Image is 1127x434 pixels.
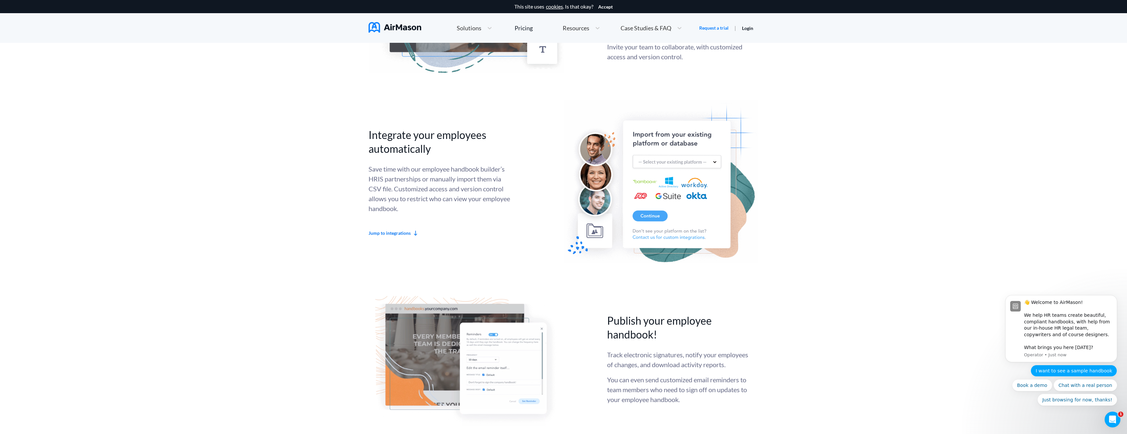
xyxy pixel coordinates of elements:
[734,25,736,31] span: |
[621,25,671,31] span: Case Studies & FAQ
[546,4,563,10] a: cookies
[607,350,749,369] p: Track electronic signatures, notify your employees of changes, and download activity reports.
[563,25,589,31] span: Resources
[564,100,759,263] img: employee integration
[607,314,749,341] h2: Publish your employee handbook!
[995,244,1127,416] iframe: Intercom notifications message
[369,22,421,33] img: AirMason Logo
[369,290,564,426] img: publish handbook
[369,164,510,213] div: Save time with our employee handbook builder’s HRIS partnerships or manually import them via CSV ...
[742,25,753,31] a: Login
[369,230,520,236] a: Jump to integrations
[1118,412,1123,417] span: 1
[699,25,729,31] a: Request a trial
[598,4,613,10] button: Accept cookies
[515,22,533,34] a: Pricing
[515,25,533,31] div: Pricing
[1105,412,1120,427] iframe: Intercom live chat
[457,25,481,31] span: Solutions
[607,350,749,404] div: You can even send customized email reminders to team members who need to sign off on updates to y...
[414,230,417,236] img: svg+xml;base64,PD94bWwgdmVyc2lvbj0iMS4wIiBlbmNvZGluZz0idXRmLTgiPz4NCjxzdmcgd2lkdGg9IjEwcHgiIGhlaW...
[369,128,510,156] h2: Integrate your employees automatically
